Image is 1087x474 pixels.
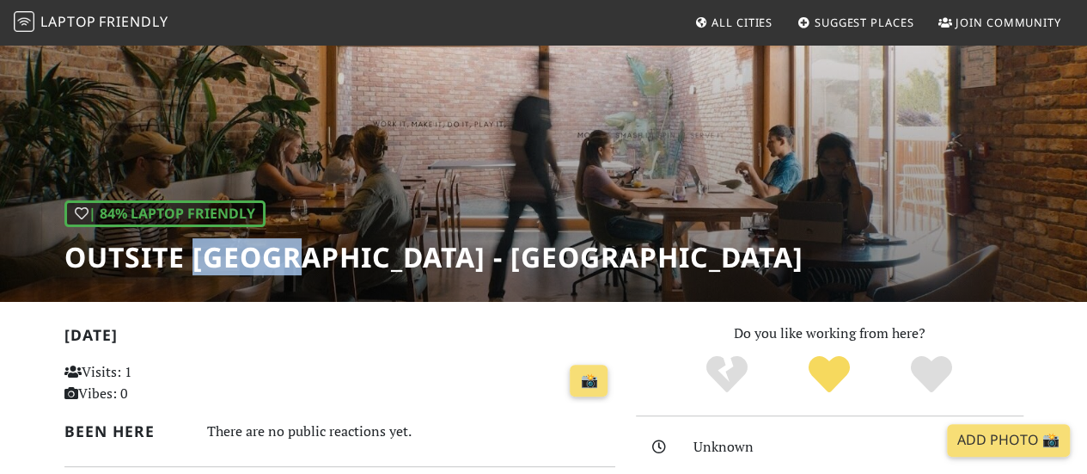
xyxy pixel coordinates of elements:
[693,436,1034,459] div: Unknown
[676,354,779,397] div: No
[791,7,921,38] a: Suggest Places
[64,361,235,405] p: Visits: 1 Vibes: 0
[40,12,96,31] span: Laptop
[570,365,608,397] a: 📸
[711,15,773,30] span: All Cities
[14,11,34,32] img: LaptopFriendly
[64,241,803,274] h1: Outsite [GEOGRAPHIC_DATA] - [GEOGRAPHIC_DATA]
[64,200,266,228] div: | 84% Laptop Friendly
[779,354,881,397] div: Yes
[636,323,1023,345] p: Do you like working from here?
[207,419,615,444] div: There are no public reactions yet.
[815,15,914,30] span: Suggest Places
[64,326,615,351] h2: [DATE]
[14,8,168,38] a: LaptopFriendly LaptopFriendly
[880,354,982,397] div: Definitely!
[99,12,168,31] span: Friendly
[931,7,1068,38] a: Join Community
[687,7,779,38] a: All Cities
[64,422,186,440] h2: Been here
[956,15,1061,30] span: Join Community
